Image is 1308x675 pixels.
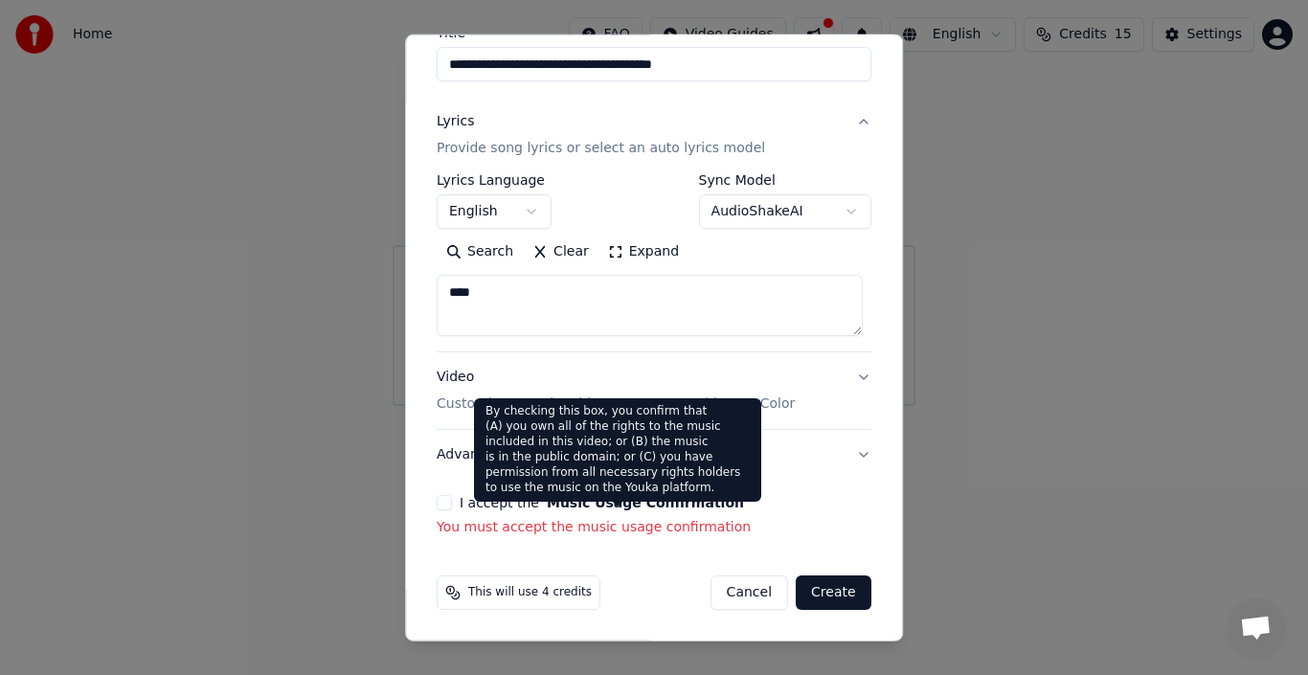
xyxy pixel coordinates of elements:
[437,112,474,131] div: Lyrics
[460,496,744,509] label: I accept the
[598,236,688,267] button: Expand
[523,236,598,267] button: Clear
[437,368,795,414] div: Video
[474,398,761,502] div: By checking this box, you confirm that (A) you own all of the rights to the music included in thi...
[437,394,795,414] p: Customize Karaoke Video: Use Image, Video, or Color
[699,173,871,187] label: Sync Model
[437,352,871,429] button: VideoCustomize Karaoke Video: Use Image, Video, or Color
[437,173,871,351] div: LyricsProvide song lyrics or select an auto lyrics model
[468,585,592,600] span: This will use 4 credits
[437,173,552,187] label: Lyrics Language
[796,575,871,610] button: Create
[547,496,744,509] button: I accept the
[710,575,788,610] button: Cancel
[437,26,871,39] label: Title
[437,236,523,267] button: Search
[437,430,871,480] button: Advanced
[437,518,871,537] p: You must accept the music usage confirmation
[437,139,765,158] p: Provide song lyrics or select an auto lyrics model
[437,97,871,173] button: LyricsProvide song lyrics or select an auto lyrics model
